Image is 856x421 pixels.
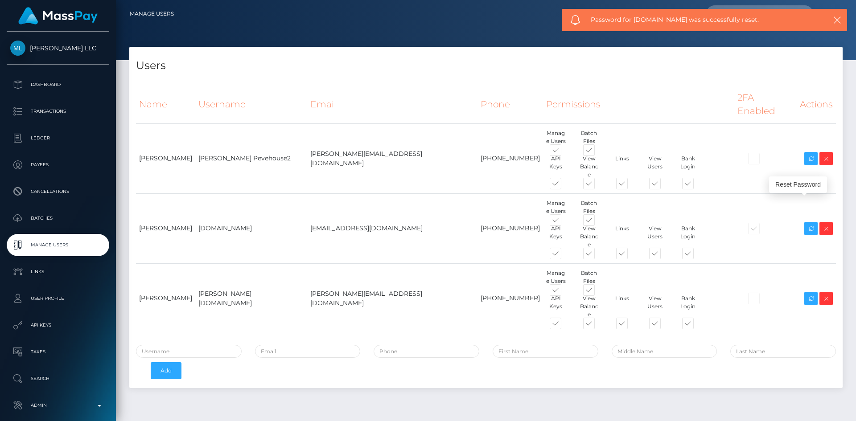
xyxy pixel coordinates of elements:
[605,155,638,179] div: Links
[638,294,671,319] div: View Users
[10,345,106,359] p: Taxes
[671,225,704,249] div: Bank Login
[7,154,109,176] a: Payees
[195,193,307,263] td: [DOMAIN_NAME]
[136,123,195,193] td: [PERSON_NAME]
[374,345,479,358] input: Phone
[605,294,638,319] div: Links
[7,234,109,256] a: Manage Users
[671,155,704,179] div: Bank Login
[7,180,109,203] a: Cancellations
[136,263,195,333] td: [PERSON_NAME]
[7,261,109,283] a: Links
[730,345,836,358] input: Last Name
[539,129,572,145] div: Manage Users
[10,212,106,225] p: Batches
[10,372,106,385] p: Search
[797,86,836,123] th: Actions
[10,292,106,305] p: User Profile
[605,225,638,249] div: Links
[10,265,106,278] p: Links
[195,263,307,333] td: [PERSON_NAME][DOMAIN_NAME]
[572,269,605,285] div: Batch Files
[769,176,827,193] div: Reset Password
[7,74,109,96] a: Dashboard
[638,225,671,249] div: View Users
[7,100,109,123] a: Transactions
[493,345,598,358] input: First Name
[10,399,106,412] p: Admin
[136,193,195,263] td: [PERSON_NAME]
[7,394,109,417] a: Admin
[7,44,109,52] span: [PERSON_NAME] LLC
[539,225,572,249] div: API Keys
[10,78,106,91] p: Dashboard
[10,158,106,172] p: Payees
[638,155,671,179] div: View Users
[307,86,477,123] th: Email
[572,199,605,215] div: Batch Files
[572,225,605,249] div: View Balance
[612,345,717,358] input: Middle Name
[477,193,543,263] td: [PHONE_NUMBER]
[307,123,477,193] td: [PERSON_NAME][EMAIL_ADDRESS][DOMAIN_NAME]
[10,319,106,332] p: API Keys
[18,7,98,25] img: MassPay Logo
[255,345,361,358] input: Email
[477,123,543,193] td: [PHONE_NUMBER]
[671,294,704,319] div: Bank Login
[477,263,543,333] td: [PHONE_NUMBER]
[7,314,109,336] a: API Keys
[543,86,734,123] th: Permissions
[477,86,543,123] th: Phone
[130,4,174,23] a: Manage Users
[10,131,106,145] p: Ledger
[151,362,181,379] button: Add
[10,41,25,56] img: MiCard LLC
[307,193,477,263] td: [EMAIL_ADDRESS][DOMAIN_NAME]
[195,123,307,193] td: [PERSON_NAME] Pevehouse2
[539,269,572,285] div: Manage Users
[10,185,106,198] p: Cancellations
[136,58,836,74] h4: Users
[307,263,477,333] td: [PERSON_NAME][EMAIL_ADDRESS][DOMAIN_NAME]
[539,294,572,319] div: API Keys
[572,294,605,319] div: View Balance
[572,129,605,145] div: Batch Files
[7,341,109,363] a: Taxes
[539,199,572,215] div: Manage Users
[7,287,109,310] a: User Profile
[136,345,242,358] input: Username
[10,238,106,252] p: Manage Users
[591,15,811,25] span: Password for [DOMAIN_NAME] was successfully reset.
[10,105,106,118] p: Transactions
[539,155,572,179] div: API Keys
[7,368,109,390] a: Search
[706,5,790,22] input: Search...
[136,86,195,123] th: Name
[572,155,605,179] div: View Balance
[7,207,109,229] a: Batches
[195,86,307,123] th: Username
[734,86,797,123] th: 2FA Enabled
[7,127,109,149] a: Ledger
